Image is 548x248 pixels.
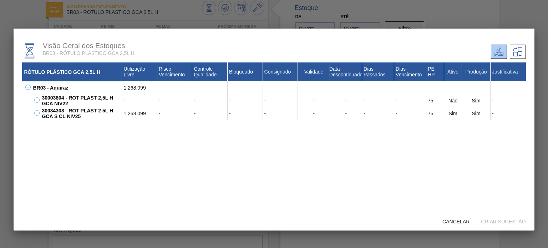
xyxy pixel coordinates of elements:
[298,94,330,107] div: -
[192,81,228,94] div: -
[437,219,475,224] span: Cancelar
[394,62,426,81] div: Dias Vencimento
[462,81,491,94] div: -
[394,107,426,120] div: -
[122,62,157,81] div: Utilização Livre
[157,81,193,94] div: -
[510,45,526,59] div: Sugestões de Trasferência
[263,107,298,120] div: -
[228,81,263,94] div: -
[426,107,444,120] div: 75
[462,62,491,81] div: Produção
[475,215,531,228] button: Criar sugestão
[192,62,228,81] div: Controle Qualidade
[330,81,362,94] div: -
[362,107,394,120] div: -
[192,107,228,120] div: -
[43,50,135,56] span: BR03 - RÓTULO PLÁSTICO GCA 2,5L H
[330,107,362,120] div: -
[426,62,444,81] div: PE-HP
[263,94,298,107] div: -
[40,94,122,107] div: 30003804 - ROT PLAST 2,5L H GCA NIV22
[31,81,122,94] div: BR03 - Aquiraz
[444,94,462,107] div: Não
[462,94,491,107] div: Sim
[122,107,157,120] div: 1.268,099
[437,215,475,228] button: Cancelar
[394,94,426,107] div: -
[491,107,526,120] div: -
[426,94,444,107] div: 75
[491,94,526,107] div: -
[444,107,462,120] div: Sim
[362,81,394,94] div: -
[444,62,462,81] div: Ativo
[475,219,531,224] span: Criar sugestão
[22,62,122,81] div: RÓTULO PLÁSTICO GCA 2,5L H
[394,81,426,94] div: -
[157,62,193,81] div: Risco Vencimento
[122,81,157,94] div: 1.268,099
[298,107,330,120] div: -
[462,107,491,120] div: Sim
[43,42,125,50] span: Visão Geral dos Estoques
[426,81,444,94] div: -
[228,94,263,107] div: -
[362,62,394,81] div: Dias Passados
[40,107,122,120] div: 30034308 - ROT PLAST 2 5L H GCA S CL NIV25
[298,62,330,81] div: Validade
[122,94,157,107] div: -
[298,81,330,94] div: -
[263,81,298,94] div: -
[192,94,228,107] div: -
[330,62,362,81] div: Data Descontinuado
[157,107,193,120] div: -
[157,94,193,107] div: -
[362,94,394,107] div: -
[330,94,362,107] div: -
[228,107,263,120] div: -
[491,45,507,59] div: Unidade Atual/ Unidades
[228,62,263,81] div: Bloqueado
[263,62,298,81] div: Consignado
[444,81,462,94] div: -
[491,81,526,94] div: -
[491,62,526,81] div: Justificativa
